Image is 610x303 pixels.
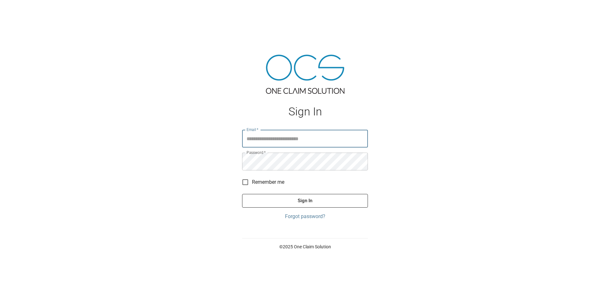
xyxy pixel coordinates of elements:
button: Sign In [242,194,368,207]
a: Forgot password? [242,213,368,220]
img: ocs-logo-tra.png [266,55,344,94]
span: Remember me [252,178,284,186]
h1: Sign In [242,105,368,118]
label: Email [247,127,259,132]
label: Password [247,150,266,155]
p: © 2025 One Claim Solution [242,244,368,250]
img: ocs-logo-white-transparent.png [8,4,33,17]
